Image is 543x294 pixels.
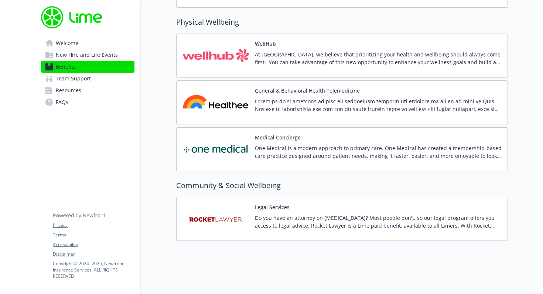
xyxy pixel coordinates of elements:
[255,87,360,94] button: General & Behavioral Health Telemedicine
[56,84,81,96] span: Resources
[41,61,134,73] a: Benefits
[182,134,249,165] img: One Medical carrier logo
[182,40,249,71] img: Wellhub carrier logo
[56,61,76,73] span: Benefits
[53,232,134,238] a: Terms
[41,49,134,61] a: New Hire and Life Events
[255,134,301,141] button: Medical Concierge
[41,37,134,49] a: Welcome
[255,203,290,211] button: Legal Services
[56,37,78,49] span: Welcome
[53,241,134,248] a: Accessibility
[176,180,508,191] h2: Community & Social Wellbeing
[255,51,502,66] p: At [GEOGRAPHIC_DATA], we believe that prioritizing your health and wellbeing should always come f...
[53,222,134,229] a: Privacy
[182,87,249,118] img: Healthee carrier logo
[255,214,502,229] p: Do you have an attorney on [MEDICAL_DATA]? Most people don't, so our legal program offers you acc...
[41,73,134,84] a: Team Support
[41,96,134,108] a: FAQs
[41,84,134,96] a: Resources
[53,251,134,257] a: Disclaimer
[56,73,91,84] span: Team Support
[56,49,118,61] span: New Hire and Life Events
[182,203,249,235] img: Rocket Lawyer Inc carrier logo
[56,96,68,108] span: FAQs
[255,40,276,48] button: WellHub
[255,97,502,113] p: Loremips do si ametcons adipisc eli seddoeiusm temporin utl etdolore ma ali en ad mini ve Quis. N...
[53,260,134,279] p: Copyright © 2024 - 2025 , Newfront Insurance Services, ALL RIGHTS RESERVED
[255,144,502,160] p: One Medical is a modern approach to primary care. One Medical has created a membership-based care...
[176,17,508,28] h2: Physical Wellbeing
